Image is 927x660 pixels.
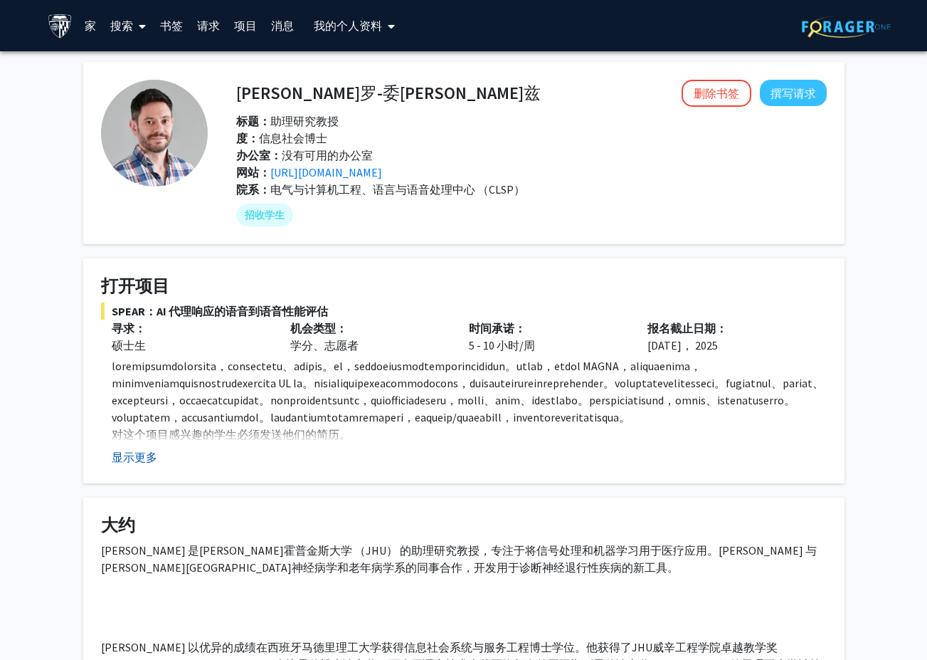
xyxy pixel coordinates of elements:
[236,131,259,145] b: 度：
[469,338,535,352] font: 5 - 10 小时/周
[78,1,103,51] a: 家
[236,131,327,145] font: 信息社会博士
[236,80,541,106] h4: [PERSON_NAME]罗-委[PERSON_NAME]兹
[11,596,60,649] iframe: Chat
[264,1,301,51] a: 消息
[112,320,269,337] p: 寻求：
[290,338,359,352] font: 学分、志愿者
[101,515,827,536] h4: 大约
[153,1,190,51] a: 书签
[647,320,805,337] p: 报名截止日期：
[314,19,382,33] font: 我的个人资料
[290,320,447,337] p: 机会类型：
[101,303,827,320] span: SPEAR：AI 代理响应的语音到语音性能评估
[112,449,157,466] button: 显示更多
[469,320,626,337] p: 时间承诺：
[236,148,282,162] b: 办公室：
[236,148,373,162] font: 没有可用的办公室
[682,80,751,107] button: 删除书签
[48,14,73,38] img: Johns Hopkins University Logo
[236,114,270,128] b: 标题：
[227,1,264,51] a: 项目
[760,80,827,106] button: 向 Laureano Moro-Velazquez 撰写请求
[197,19,220,33] font: 请求
[190,1,227,51] a: 请求
[802,16,891,38] img: ForagerOne Logo
[270,182,525,197] span: 电气与计算机工程、语言与语音处理中心 （CLSP）
[236,182,270,197] b: 院系：
[236,165,270,179] b: 网站：
[101,276,827,297] h4: 打开项目
[270,165,382,179] a: 在新标签页中打开
[110,19,133,33] font: 搜索
[647,338,718,352] font: [DATE]， 2025
[101,542,827,576] p: [PERSON_NAME] 是[PERSON_NAME]霍普金斯大学 （JHU） 的助理研究教授，专注于将信号处理和机器学习用于医疗应用。[PERSON_NAME] 与[PERSON_NAME]...
[245,208,285,223] font: 招收学生
[112,426,827,443] p: 对这个项目感兴趣的学生必须发送他们的简历。
[112,357,827,426] p: loremipsumdolorsita，consectetu、adipis。el，seddoeiusmodtemporincididun。utlab，etdol MAGNA，aliquaenim...
[101,80,208,187] img: 个人资料图片
[236,114,339,128] font: 助理研究教授
[112,337,269,354] div: 硕士生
